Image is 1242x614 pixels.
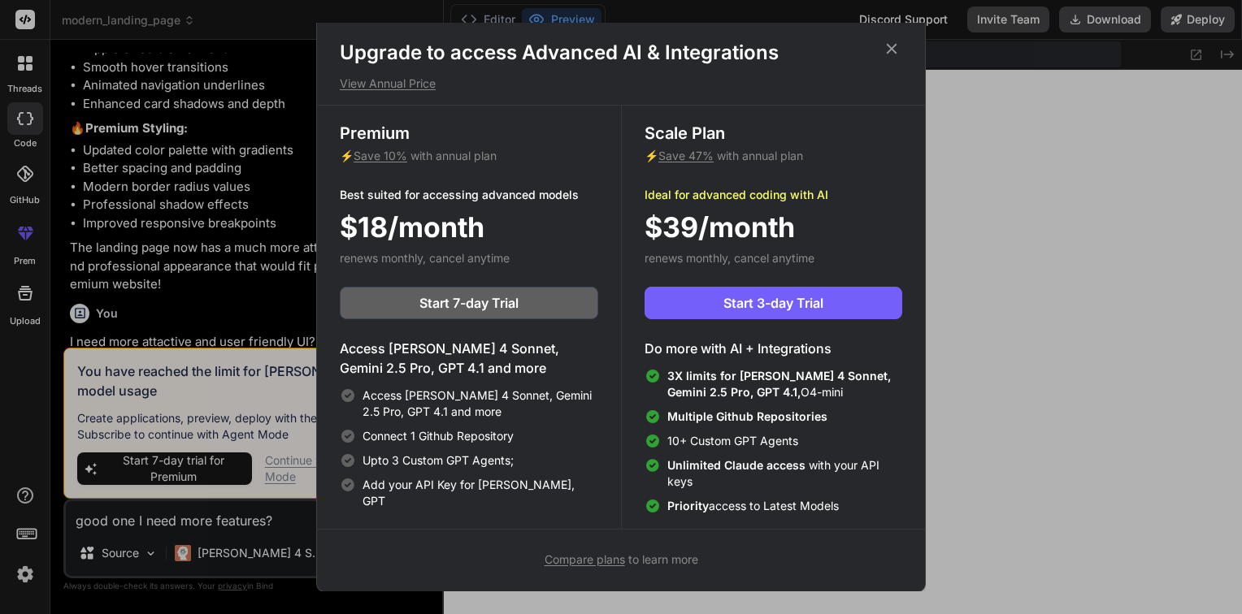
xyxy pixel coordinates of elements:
span: access to Latest Models [667,498,839,514]
span: renews monthly, cancel anytime [645,251,814,265]
span: Unlimited Claude access [667,458,809,472]
span: 10+ Custom GPT Agents [667,433,798,449]
p: ⚡ with annual plan [645,148,902,164]
span: $39/month [645,206,795,248]
span: with your API keys [667,457,902,490]
button: Start 3-day Trial [645,287,902,319]
h4: Access [PERSON_NAME] 4 Sonnet, Gemini 2.5 Pro, GPT 4.1 and more [340,339,598,378]
h3: Premium [340,122,598,145]
button: Start 7-day Trial [340,287,598,319]
p: View Annual Price [340,76,902,92]
span: Save 47% [658,149,714,162]
span: Connect 1 Github Repository [363,428,514,444]
span: renews monthly, cancel anytime [340,251,510,265]
span: Start 3-day Trial [723,293,823,313]
h1: Upgrade to access Advanced AI & Integrations [340,40,902,66]
span: Priority [667,499,709,512]
span: Save 10% [354,149,407,162]
p: Ideal for advanced coding with AI [645,187,902,203]
span: O4-mini [667,368,902,400]
span: Start 7-day Trial [419,293,519,313]
span: Multiple Github Repositories [667,409,827,423]
span: to learn more [545,552,698,566]
h4: Do more with AI + Integrations [645,339,902,358]
span: Compare plans [545,552,625,566]
p: ⚡ with annual plan [340,148,598,164]
span: Add your API Key for [PERSON_NAME], GPT [363,477,598,509]
span: Upto 3 Custom GPT Agents; [363,452,514,469]
span: Access [PERSON_NAME] 4 Sonnet, Gemini 2.5 Pro, GPT 4.1 and more [363,387,598,420]
span: 3X limits for [PERSON_NAME] 4 Sonnet, Gemini 2.5 Pro, GPT 4.1, [667,369,891,399]
p: Best suited for accessing advanced models [340,187,598,203]
h3: Scale Plan [645,122,902,145]
span: $18/month [340,206,484,248]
